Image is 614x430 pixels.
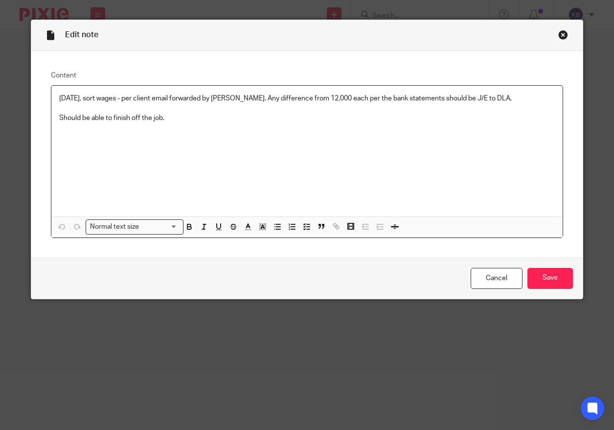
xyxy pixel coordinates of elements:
[142,222,178,232] input: Search for option
[471,268,523,289] a: Cancel
[86,219,183,235] div: Search for option
[51,71,564,80] label: Content
[527,268,573,289] input: Save
[65,31,98,39] span: Edit note
[88,222,141,232] span: Normal text size
[59,113,555,123] p: Should be able to finish off the job.
[558,30,568,40] div: Close this dialog window
[59,94,555,103] p: [DATE], sort wages - per client email forwarded by [PERSON_NAME]. Any difference from 12,000 each...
